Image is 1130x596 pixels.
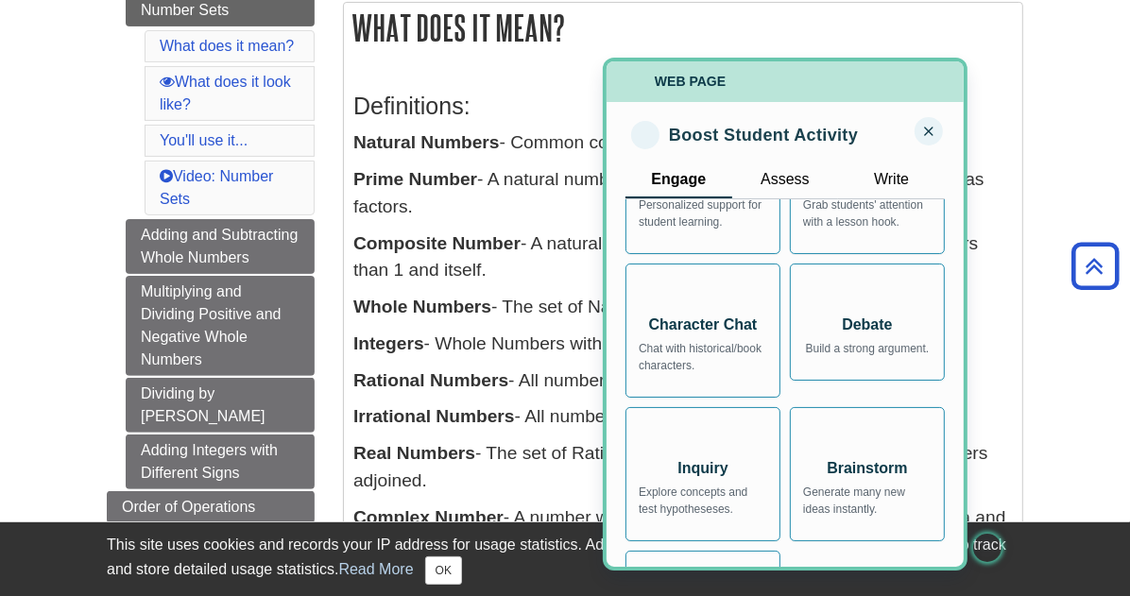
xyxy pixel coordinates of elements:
[353,333,424,353] b: Integers
[353,443,475,463] b: Real Numbers
[353,132,500,152] b: Natural Numbers
[353,93,1013,120] h3: Definitions:
[126,434,315,489] a: Adding Integers with Different Signs
[425,556,462,585] button: Close
[160,38,294,54] a: What does it mean?
[353,129,1013,157] p: - Common counting numbers.
[353,233,521,253] b: Composite Number
[126,219,315,274] a: Adding and Subtracting Whole Numbers
[353,169,477,189] b: Prime Number
[353,403,1013,431] p: - All numbers which cannot be written as fractions.
[160,132,248,148] a: You'll use it...
[353,230,1013,285] p: - A natural number greater than 1 which has more factors than 1 and itself.
[353,331,1013,358] p: - Whole Numbers with their opposites (negative numbers) adjoined.
[126,276,315,376] a: Multiplying and Dividing Positive and Negative Whole Numbers
[353,294,1013,321] p: - The set of Natural Numbers with the number 0 adjoined.
[1065,253,1125,279] a: Back to Top
[344,3,1022,53] h2: What does it mean?
[353,406,515,426] b: Irrational Numbers
[338,561,413,577] a: Read More
[107,534,1023,585] div: This site uses cookies and records your IP address for usage statistics. Additionally, we use Goo...
[122,499,255,515] span: Order of Operations
[160,168,273,207] a: Video: Number Sets
[353,166,1013,221] p: - A natural number greater than 1 which has only 1 and itself as factors.
[160,74,291,112] a: What does it look like?
[353,440,1013,495] p: - The set of Rational Numbers with the set of Irrational Numbers adjoined.
[353,297,491,316] b: Whole Numbers
[353,367,1013,395] p: - All numbers which can be written as fractions.
[353,504,1013,559] p: - A number which can be written in the form a + bi where a and b are real numbers and i is the sq...
[353,507,504,527] b: Complex Number
[126,378,315,433] a: Dividing by [PERSON_NAME]
[353,370,508,390] b: Rational Numbers
[107,491,315,523] a: Order of Operations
